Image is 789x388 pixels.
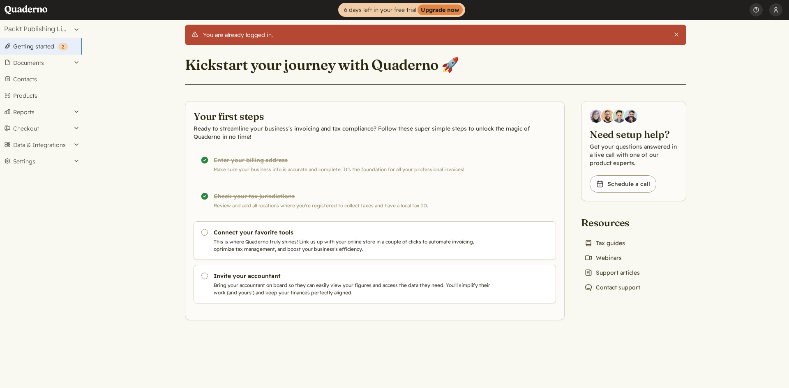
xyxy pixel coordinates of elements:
[590,110,603,123] img: Diana Carrasco, Account Executive at Quaderno
[194,221,556,260] a: Connect your favorite tools This is where Quaderno truly shines! Link us up with your online stor...
[62,44,65,50] span: 2
[214,272,494,280] h3: Invite your accountant
[590,175,656,193] a: Schedule a call
[214,228,494,236] h3: Connect your favorite tools
[214,238,494,253] p: This is where Quaderno truly shines! Link us up with your online store in a couple of clicks to a...
[418,5,463,15] strong: Upgrade now
[590,142,678,167] p: Get your questions answered in a live call with one of our product experts.
[194,265,556,303] a: Invite your accountant Bring your accountant on board so they can easily view your figures and ac...
[613,110,626,123] img: Ivo Oltmans, Business Developer at Quaderno
[581,237,628,249] a: Tax guides
[624,110,637,123] img: Javier Rubio, DevRel at Quaderno
[185,56,459,74] h1: Kickstart your journey with Quaderno 🚀
[581,216,644,229] h2: Resources
[601,110,614,123] img: Jairo Fumero, Account Executive at Quaderno
[590,128,678,141] h2: Need setup help?
[673,31,680,38] button: Close this alert
[581,267,643,278] a: Support articles
[338,3,465,17] a: 6 days left in your free trialUpgrade now
[214,282,494,296] p: Bring your accountant on board so they can easily view your figures and access the data they need...
[194,124,556,141] p: Ready to streamline your business's invoicing and tax compliance? Follow these super simple steps...
[194,110,556,123] h2: Your first steps
[581,252,625,264] a: Webinars
[581,282,644,293] a: Contact support
[203,31,667,39] div: You are already logged in.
